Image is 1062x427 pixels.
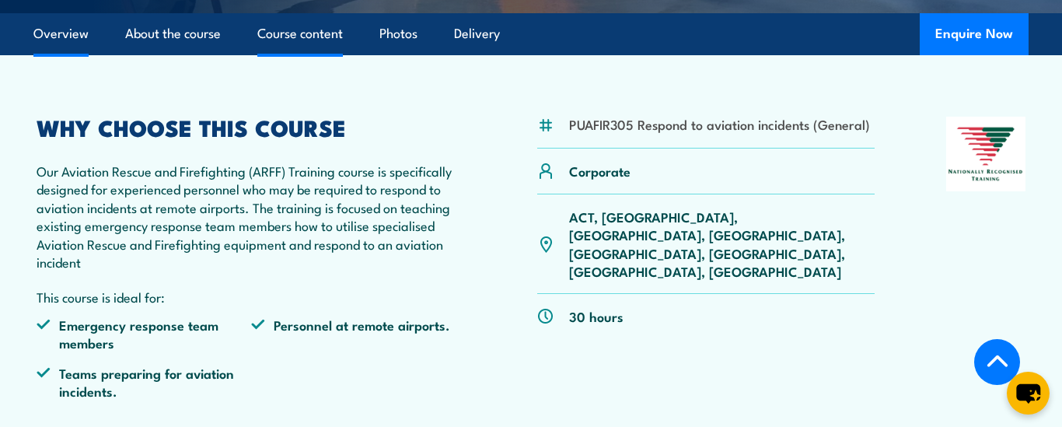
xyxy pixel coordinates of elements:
[37,364,251,401] li: Teams preparing for aviation incidents.
[569,208,875,281] p: ACT, [GEOGRAPHIC_DATA], [GEOGRAPHIC_DATA], [GEOGRAPHIC_DATA], [GEOGRAPHIC_DATA], [GEOGRAPHIC_DATA...
[379,13,417,54] a: Photos
[37,316,251,352] li: Emergency response team members
[1007,372,1050,415] button: chat-button
[920,13,1029,55] button: Enquire Now
[33,13,89,54] a: Overview
[454,13,500,54] a: Delivery
[946,117,1025,191] img: Nationally Recognised Training logo.
[569,162,631,180] p: Corporate
[37,162,466,271] p: Our Aviation Rescue and Firefighting (ARFF) Training course is specifically designed for experien...
[125,13,221,54] a: About the course
[257,13,343,54] a: Course content
[569,307,624,325] p: 30 hours
[569,115,870,133] li: PUAFIR305 Respond to aviation incidents (General)
[251,316,466,352] li: Personnel at remote airports.
[37,117,466,137] h2: WHY CHOOSE THIS COURSE
[37,288,466,306] p: This course is ideal for:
